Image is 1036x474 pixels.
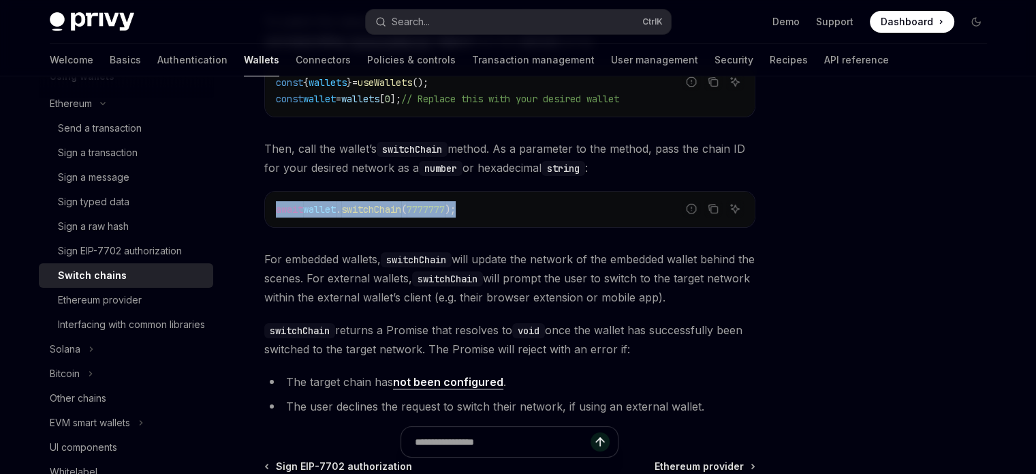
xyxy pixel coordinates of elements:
div: EVM smart wallets [50,415,130,431]
span: ); [445,203,456,216]
button: Ask AI [726,73,744,91]
code: switchChain [381,252,452,267]
a: API reference [824,44,889,76]
div: Other chains [50,390,106,406]
div: Switch chains [58,267,127,284]
div: Interfacing with common libraries [58,316,205,333]
span: 0 [385,93,390,105]
a: Other chains [39,386,213,411]
a: Basics [110,44,141,76]
span: wallets [309,76,347,89]
div: Solana [50,341,80,357]
span: const [276,93,303,105]
span: wallet [303,203,336,216]
code: switchChain [412,271,483,286]
span: returns a Promise that resolves to once the wallet has successfully been switched to the target n... [264,321,755,359]
a: User management [611,44,698,76]
span: . [336,203,341,216]
a: Support [816,15,853,29]
span: Then, call the wallet’s method. As a parameter to the method, pass the chain ID for your desired ... [264,139,755,177]
a: Ethereum provider [39,288,213,312]
code: switchChain [264,323,335,338]
div: Send a transaction [58,120,142,136]
span: = [336,93,341,105]
a: Recipes [770,44,808,76]
span: ( [401,203,407,216]
button: Toggle dark mode [965,11,987,33]
div: UI components [50,439,117,456]
div: Sign a transaction [58,145,138,161]
button: Copy the contents from the code block [704,200,722,218]
a: Sign a message [39,165,213,190]
span: wallets [341,93,379,105]
li: The target chain has . [264,372,755,391]
span: ]; [390,93,401,105]
a: Wallets [244,44,279,76]
code: switchChain [377,142,448,157]
button: Open search [366,10,671,34]
span: useWallets [358,76,412,89]
span: wallet [303,93,336,105]
a: Policies & controls [367,44,456,76]
span: } [347,76,352,89]
a: Demo [772,15,800,29]
span: 7777777 [407,203,445,216]
span: { [303,76,309,89]
a: Sign a raw hash [39,214,213,239]
a: UI components [39,435,213,460]
div: Bitcoin [50,366,80,382]
button: Toggle Ethereum section [39,91,213,116]
span: Ctrl K [642,16,663,27]
button: Report incorrect code [682,200,700,218]
a: not been configured [393,375,503,389]
img: dark logo [50,12,134,31]
button: Copy the contents from the code block [704,73,722,91]
span: [ [379,93,385,105]
div: Sign a raw hash [58,218,129,235]
a: Dashboard [870,11,954,33]
span: switchChain [341,203,401,216]
a: Sign a transaction [39,140,213,165]
span: const [276,76,303,89]
code: void [512,323,545,338]
button: Send message [591,432,610,451]
a: Authentication [157,44,227,76]
li: The user declines the request to switch their network, if using an external wallet. [264,397,755,416]
button: Ask AI [726,200,744,218]
a: Interfacing with common libraries [39,312,213,337]
button: Toggle Solana section [39,337,213,361]
span: (); [412,76,428,89]
a: Security [715,44,753,76]
div: Sign EIP-7702 authorization [58,243,182,259]
a: Connectors [296,44,351,76]
code: number [419,161,462,176]
a: Transaction management [472,44,595,76]
span: Dashboard [881,15,933,29]
button: Toggle Bitcoin section [39,361,213,386]
a: Sign typed data [39,190,213,214]
a: Welcome [50,44,93,76]
span: = [352,76,358,89]
code: string [541,161,585,176]
span: For embedded wallets, will update the network of the embedded wallet behind the scenes. For exter... [264,250,755,307]
a: Send a transaction [39,116,213,140]
div: Ethereum [50,95,92,112]
a: Sign EIP-7702 authorization [39,239,213,263]
span: // Replace this with your desired wallet [401,93,619,105]
input: Ask a question... [415,427,591,457]
button: Toggle EVM smart wallets section [39,411,213,435]
div: Ethereum provider [58,292,142,308]
span: await [276,203,303,216]
div: Sign typed data [58,194,129,210]
div: Search... [392,14,430,30]
a: Switch chains [39,263,213,288]
div: Sign a message [58,169,129,186]
button: Report incorrect code [682,73,700,91]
